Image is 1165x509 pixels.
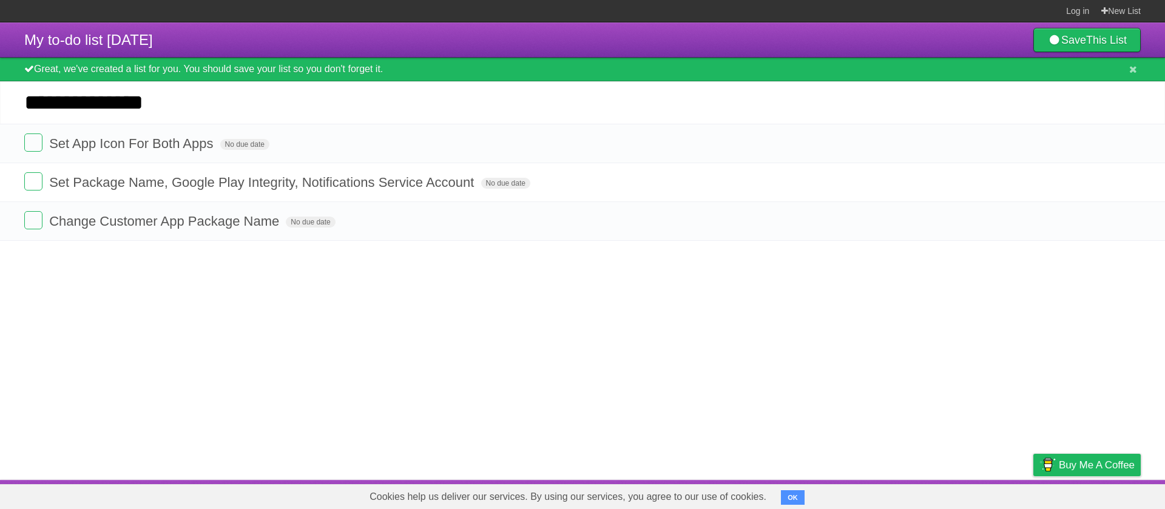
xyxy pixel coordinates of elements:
[1059,454,1135,476] span: Buy me a coffee
[286,217,335,228] span: No due date
[357,485,778,509] span: Cookies help us deliver our services. By using our services, you agree to our use of cookies.
[1086,34,1127,46] b: This List
[220,139,269,150] span: No due date
[781,490,805,505] button: OK
[1033,28,1141,52] a: SaveThis List
[24,172,42,190] label: Done
[872,483,897,506] a: About
[49,175,477,190] span: Set Package Name, Google Play Integrity, Notifications Service Account
[1033,454,1141,476] a: Buy me a coffee
[1018,483,1049,506] a: Privacy
[1039,454,1056,475] img: Buy me a coffee
[481,178,530,189] span: No due date
[24,133,42,152] label: Done
[49,214,282,229] span: Change Customer App Package Name
[24,211,42,229] label: Done
[912,483,961,506] a: Developers
[49,136,216,151] span: Set App Icon For Both Apps
[1064,483,1141,506] a: Suggest a feature
[976,483,1003,506] a: Terms
[24,32,153,48] span: My to-do list [DATE]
